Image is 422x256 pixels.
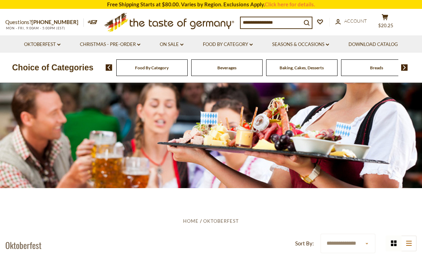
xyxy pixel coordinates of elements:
[5,26,65,30] span: MON - FRI, 9:00AM - 5:00PM (EST)
[24,41,60,48] a: Oktoberfest
[335,17,367,25] a: Account
[80,41,140,48] a: Christmas - PRE-ORDER
[401,64,408,71] img: next arrow
[370,65,383,70] a: Breads
[5,18,84,27] p: Questions?
[183,218,199,224] a: Home
[106,64,112,71] img: previous arrow
[265,1,315,7] a: Click here for details.
[5,240,41,250] h1: Oktoberfest
[280,65,324,70] a: Baking, Cakes, Desserts
[203,41,253,48] a: Food By Category
[203,218,239,224] a: Oktoberfest
[160,41,183,48] a: On Sale
[344,18,367,24] span: Account
[374,14,395,31] button: $20.25
[272,41,329,48] a: Seasons & Occasions
[378,23,393,28] span: $20.25
[31,19,78,25] a: [PHONE_NUMBER]
[295,239,314,248] label: Sort By:
[217,65,236,70] a: Beverages
[135,65,169,70] a: Food By Category
[348,41,398,48] a: Download Catalog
